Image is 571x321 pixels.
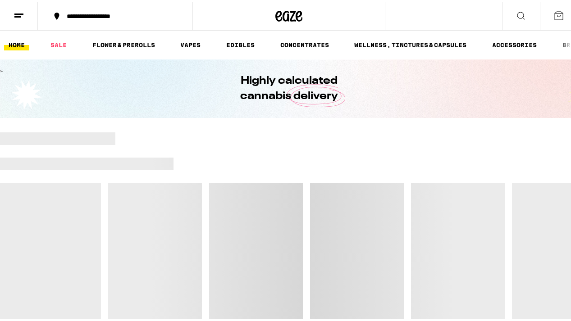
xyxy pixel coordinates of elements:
a: WELLNESS, TINCTURES & CAPSULES [350,38,471,49]
a: FLOWER & PREROLLS [88,38,160,49]
a: SALE [46,38,71,49]
a: ACCESSORIES [488,38,541,49]
a: HOME [4,38,29,49]
a: VAPES [176,38,205,49]
a: EDIBLES [222,38,259,49]
span: Hi. Need any help? [5,6,65,14]
h1: Highly calculated cannabis delivery [215,72,363,102]
a: CONCENTRATES [276,38,333,49]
